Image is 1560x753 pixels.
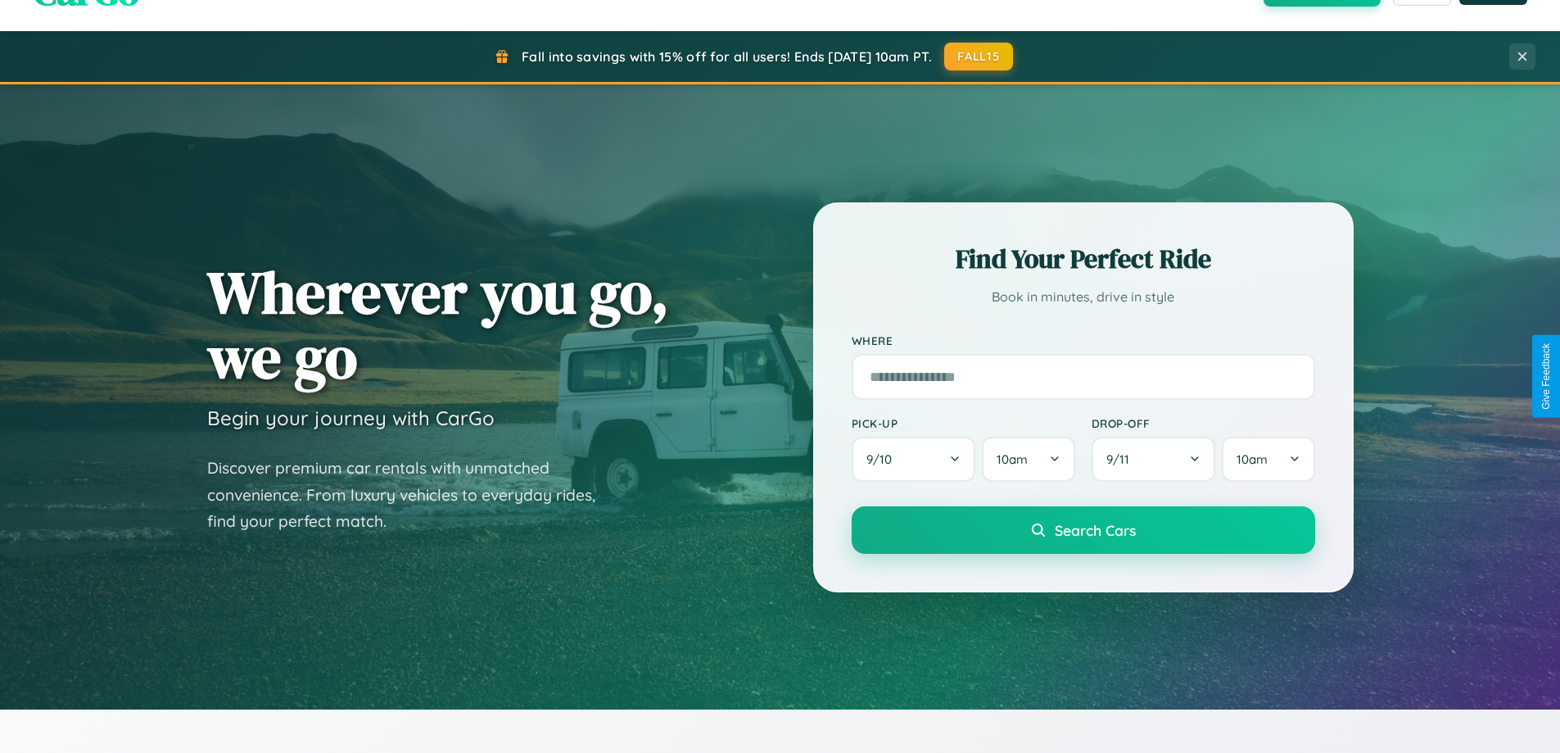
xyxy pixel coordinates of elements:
h1: Wherever you go, we go [207,260,669,389]
span: 10am [1237,451,1268,467]
h3: Begin your journey with CarGo [207,406,495,430]
p: Discover premium car rentals with unmatched convenience. From luxury vehicles to everyday rides, ... [207,455,617,535]
button: 10am [982,437,1074,482]
span: 9 / 10 [866,451,900,467]
div: Give Feedback [1540,343,1552,410]
span: 9 / 11 [1106,451,1137,467]
button: Search Cars [852,506,1315,554]
h2: Find Your Perfect Ride [852,241,1315,277]
button: FALL15 [944,43,1013,70]
span: Search Cars [1055,521,1136,539]
span: 10am [997,451,1028,467]
span: Fall into savings with 15% off for all users! Ends [DATE] 10am PT. [522,48,932,65]
p: Book in minutes, drive in style [852,285,1315,309]
button: 9/10 [852,437,976,482]
label: Drop-off [1092,416,1315,430]
button: 9/11 [1092,437,1216,482]
button: 10am [1222,437,1314,482]
label: Where [852,333,1315,347]
label: Pick-up [852,416,1075,430]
